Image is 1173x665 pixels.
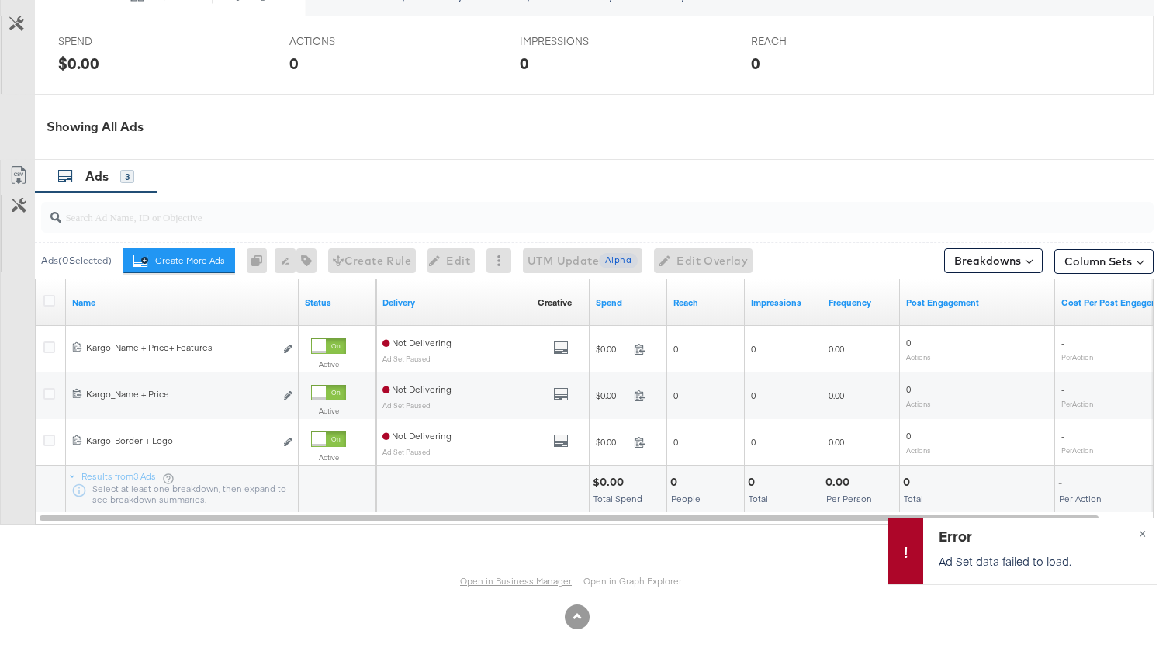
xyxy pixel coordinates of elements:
div: 0 [748,475,760,490]
div: Showing All Ads [47,118,1154,136]
span: - [1061,383,1064,395]
span: $0.00 [596,343,628,355]
span: Ads [85,168,109,184]
div: Kargo_Border + Logo [86,435,275,447]
button: × [1128,518,1157,546]
button: Column Sets [1054,249,1154,274]
div: - [1058,475,1067,490]
span: × [1139,523,1146,541]
div: 3 [120,170,134,184]
a: The average number of times your ad was served to each person. [829,296,894,309]
a: The number of times your ad was served. On mobile apps an ad is counted as served the first time ... [751,296,816,309]
span: Per Person [826,493,872,504]
div: 0.00 [825,475,854,490]
span: 0 [906,337,911,348]
sub: Ad Set Paused [382,354,431,363]
a: The total amount spent to date. [596,296,661,309]
sub: Ad Set Paused [382,447,431,456]
span: Not Delivering [382,337,452,348]
span: ACTIONS [289,34,406,49]
span: People [671,493,701,504]
span: Total [904,493,923,504]
a: Open in Business Manager [460,575,572,587]
span: 0 [751,390,756,401]
span: REACH [751,34,867,49]
span: $0.00 [596,390,628,401]
a: The number of people your ad was served to. [673,296,739,309]
span: Total Spend [593,493,642,504]
div: Ads ( 0 Selected) [41,254,112,268]
span: IMPRESSIONS [520,34,636,49]
input: Search Ad Name, ID or Objective [61,196,1054,226]
span: 0.00 [829,343,844,355]
sub: Actions [906,352,931,362]
div: Error [939,526,1137,546]
div: Kargo_Name + Price+ Features [86,341,275,354]
label: Active [311,452,346,462]
div: 0 [289,52,299,74]
span: Not Delivering [382,383,452,395]
a: Open in Graph Explorer [583,575,682,587]
sub: Per Action [1061,399,1093,408]
sub: Per Action [1061,445,1093,455]
span: 0 [906,430,911,442]
a: Reflects the ability of your Ad to achieve delivery. [382,296,525,309]
a: Shows the current state of your Ad. [305,296,370,309]
div: 0 [247,248,275,273]
span: Not Delivering [382,430,452,442]
span: SPEND [58,34,175,49]
div: $0.00 [58,52,99,74]
label: Active [311,406,346,416]
span: 0.00 [829,436,844,448]
span: Per Action [1059,493,1102,504]
a: Ad Name. [72,296,292,309]
sub: Actions [906,445,931,455]
sub: Actions [906,399,931,408]
span: 0 [751,343,756,355]
span: $0.00 [596,436,628,448]
a: Shows the creative associated with your ad. [538,296,572,309]
span: 0 [673,436,678,448]
label: Active [311,359,346,369]
span: - [1061,430,1064,442]
a: The number of actions related to your Page's posts as a result of your ad. [906,296,1049,309]
div: 0 [670,475,682,490]
span: - [1061,337,1064,348]
sub: Per Action [1061,352,1093,362]
div: 0 [751,52,760,74]
div: Kargo_Name + Price [86,388,275,400]
span: 0 [906,383,911,395]
span: Total [749,493,768,504]
div: 0 [520,52,529,74]
p: Ad Set data failed to load. [939,553,1137,569]
button: Breakdowns [944,248,1043,273]
span: 0 [673,390,678,401]
span: 0 [751,436,756,448]
div: 0 [903,475,915,490]
span: 0.00 [829,390,844,401]
sub: Ad Set Paused [382,400,431,410]
div: $0.00 [593,475,628,490]
div: Creative [538,296,572,309]
button: Create More Ads [123,248,235,273]
span: 0 [673,343,678,355]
